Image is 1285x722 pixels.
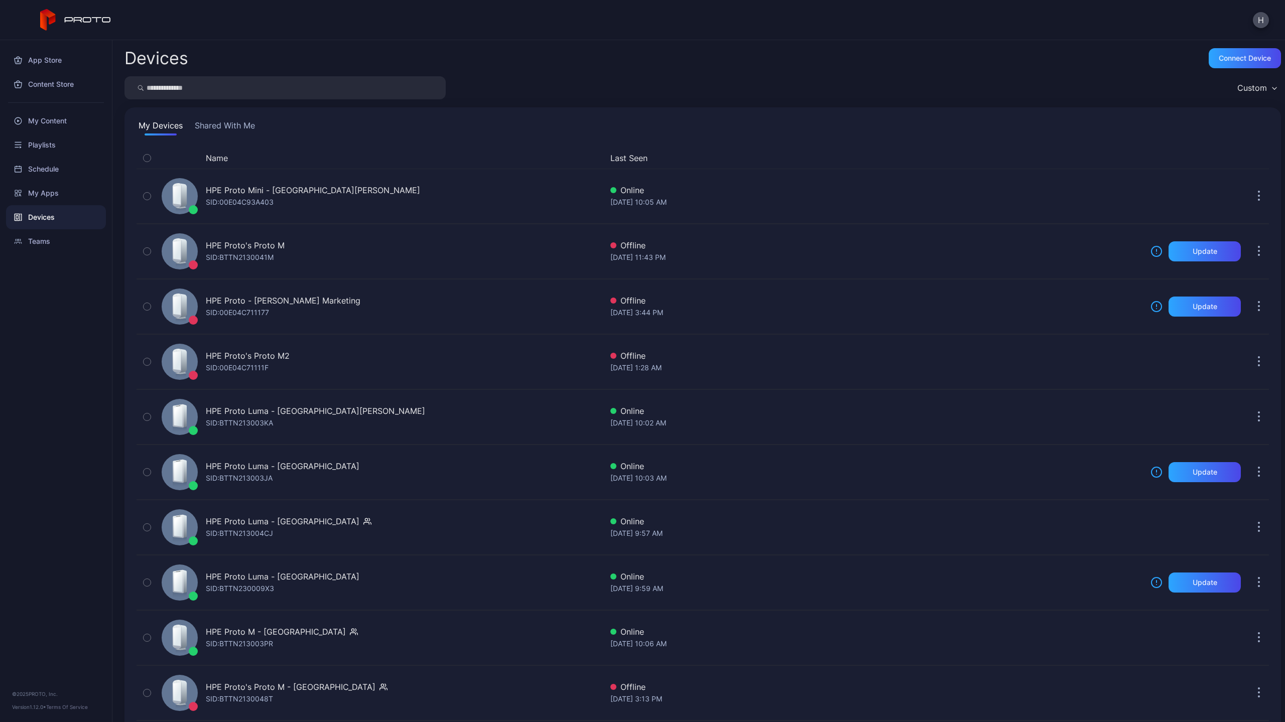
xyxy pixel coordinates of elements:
div: Update [1193,303,1217,311]
div: SID: 00E04C71111F [206,362,269,374]
div: HPE Proto's Proto M - [GEOGRAPHIC_DATA] [206,681,375,693]
div: Update [1193,247,1217,255]
div: [DATE] 3:44 PM [610,307,1142,319]
div: Offline [610,350,1142,362]
div: [DATE] 10:06 AM [610,638,1142,650]
a: My Content [6,109,106,133]
div: [DATE] 9:59 AM [610,583,1142,595]
div: © 2025 PROTO, Inc. [12,690,100,698]
div: Update Device [1146,152,1237,164]
button: Update [1169,572,1241,593]
a: Content Store [6,72,106,96]
div: HPE Proto's Proto M2 [206,350,290,362]
button: Shared With Me [193,119,257,135]
div: SID: BTTN230009X3 [206,583,274,595]
a: Terms Of Service [46,704,88,710]
div: [DATE] 3:13 PM [610,693,1142,705]
button: My Devices [137,119,185,135]
div: SID: 00E04C711177 [206,307,269,319]
a: Teams [6,229,106,253]
a: Schedule [6,157,106,181]
div: SID: BTTN2130048T [206,693,273,705]
div: Options [1249,152,1269,164]
div: [DATE] 9:57 AM [610,527,1142,539]
a: Devices [6,205,106,229]
button: Update [1169,297,1241,317]
div: Online [610,570,1142,583]
div: HPE Proto Luma - [GEOGRAPHIC_DATA][PERSON_NAME] [206,405,425,417]
div: SID: BTTN213003JA [206,472,273,484]
div: [DATE] 10:03 AM [610,472,1142,484]
div: HPE Proto's Proto M [206,239,285,251]
div: Online [610,515,1142,527]
button: Name [206,152,228,164]
a: My Apps [6,181,106,205]
button: Last Seen [610,152,1138,164]
button: Custom [1232,76,1281,99]
div: [DATE] 10:02 AM [610,417,1142,429]
div: Offline [610,295,1142,307]
span: Version 1.12.0 • [12,704,46,710]
div: SID: BTTN213004CJ [206,527,273,539]
div: SID: BTTN213003KA [206,417,273,429]
div: SID: BTTN2130041M [206,251,274,263]
div: Update [1193,579,1217,587]
button: H [1253,12,1269,28]
div: [DATE] 10:05 AM [610,196,1142,208]
div: Custom [1237,83,1267,93]
div: [DATE] 1:28 AM [610,362,1142,374]
button: Connect device [1209,48,1281,68]
div: HPE Proto M - [GEOGRAPHIC_DATA] [206,626,346,638]
h2: Devices [124,49,188,67]
div: Online [610,184,1142,196]
div: HPE Proto Luma - [GEOGRAPHIC_DATA] [206,515,359,527]
div: [DATE] 11:43 PM [610,251,1142,263]
div: Update [1193,468,1217,476]
div: HPE Proto - [PERSON_NAME] Marketing [206,295,360,307]
div: Offline [610,681,1142,693]
div: HPE Proto Mini - [GEOGRAPHIC_DATA][PERSON_NAME] [206,184,420,196]
div: Online [610,405,1142,417]
div: SID: BTTN213003PR [206,638,273,650]
div: HPE Proto Luma - [GEOGRAPHIC_DATA] [206,460,359,472]
div: Connect device [1219,54,1271,62]
button: Update [1169,462,1241,482]
div: HPE Proto Luma - [GEOGRAPHIC_DATA] [206,570,359,583]
div: SID: 00E04C93A403 [206,196,274,208]
button: Update [1169,241,1241,261]
a: Playlists [6,133,106,157]
div: Offline [610,239,1142,251]
div: Online [610,626,1142,638]
a: App Store [6,48,106,72]
div: Online [610,460,1142,472]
